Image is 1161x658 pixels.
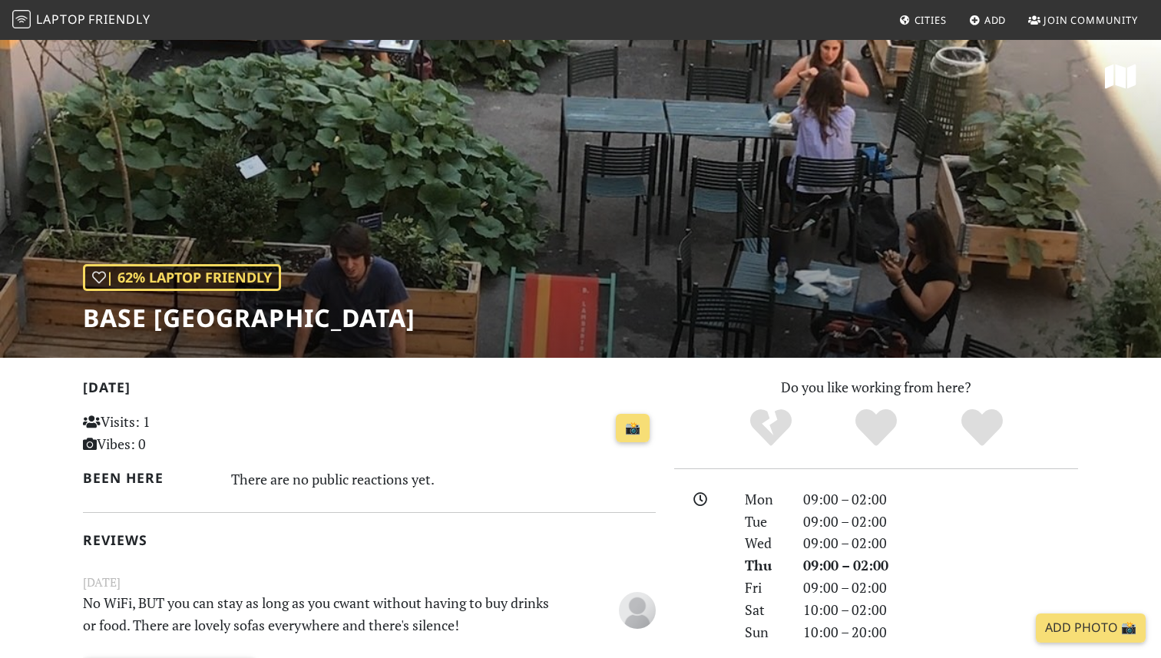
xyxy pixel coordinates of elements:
div: Wed [736,532,794,554]
span: Anonymous [619,600,656,618]
div: 09:00 – 02:00 [794,577,1087,599]
h2: Reviews [83,532,656,548]
div: Thu [736,554,794,577]
div: Yes [823,407,929,449]
a: Join Community [1022,6,1144,34]
div: No [718,407,824,449]
div: Sun [736,621,794,643]
a: LaptopFriendly LaptopFriendly [12,7,150,34]
div: | 62% Laptop Friendly [83,264,281,291]
div: 09:00 – 02:00 [794,511,1087,533]
span: Laptop [36,11,86,28]
span: Join Community [1044,13,1138,27]
p: Do you like working from here? [674,376,1078,398]
div: Tue [736,511,794,533]
div: There are no public reactions yet. [231,467,657,491]
img: LaptopFriendly [12,10,31,28]
div: Definitely! [929,407,1035,449]
div: 10:00 – 20:00 [794,621,1087,643]
div: Fri [736,577,794,599]
div: Mon [736,488,794,511]
img: blank-535327c66bd565773addf3077783bbfce4b00ec00e9fd257753287c682c7fa38.png [619,592,656,629]
span: Add [984,13,1007,27]
div: Sat [736,599,794,621]
a: Cities [893,6,953,34]
span: Friendly [88,11,150,28]
span: Cities [915,13,947,27]
div: 09:00 – 02:00 [794,532,1087,554]
div: 09:00 – 02:00 [794,554,1087,577]
a: 📸 [616,414,650,443]
div: 10:00 – 02:00 [794,599,1087,621]
p: No WiFi, BUT you can stay as long as you cwant without having to buy drinks or food. There are lo... [74,592,567,637]
h1: BASE [GEOGRAPHIC_DATA] [83,303,415,332]
p: Visits: 1 Vibes: 0 [83,411,262,455]
h2: Been here [83,470,213,486]
small: [DATE] [74,573,665,592]
a: Add [963,6,1013,34]
a: Add Photo 📸 [1036,613,1146,643]
h2: [DATE] [83,379,656,402]
div: 09:00 – 02:00 [794,488,1087,511]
